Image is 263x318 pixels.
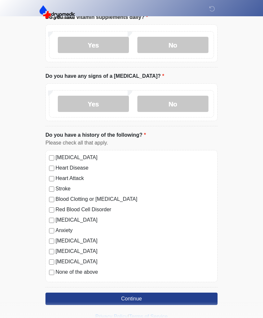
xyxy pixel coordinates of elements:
[49,187,54,192] input: Stroke
[49,228,54,233] input: Anxiety
[58,37,129,53] label: Yes
[56,154,214,161] label: [MEDICAL_DATA]
[49,197,54,202] input: Blood Clotting or [MEDICAL_DATA]
[49,259,54,265] input: [MEDICAL_DATA]
[45,72,164,80] label: Do you have any signs of a [MEDICAL_DATA]?
[49,270,54,275] input: None of the above
[49,249,54,254] input: [MEDICAL_DATA]
[58,96,129,112] label: Yes
[56,247,214,255] label: [MEDICAL_DATA]
[45,293,218,305] button: Continue
[56,174,214,182] label: Heart Attack
[137,96,208,112] label: No
[56,195,214,203] label: Blood Clotting or [MEDICAL_DATA]
[137,37,208,53] label: No
[49,166,54,171] input: Heart Disease
[56,206,214,214] label: Red Blood Cell Disorder
[56,185,214,193] label: Stroke
[45,131,146,139] label: Do you have a history of the following?
[49,239,54,244] input: [MEDICAL_DATA]
[39,5,75,20] img: DrypMedic IV Hydration & Wellness Logo
[56,237,214,245] label: [MEDICAL_DATA]
[49,218,54,223] input: [MEDICAL_DATA]
[56,268,214,276] label: None of the above
[56,216,214,224] label: [MEDICAL_DATA]
[45,139,218,147] div: Please check all that apply.
[56,164,214,172] label: Heart Disease
[49,176,54,181] input: Heart Attack
[49,155,54,160] input: [MEDICAL_DATA]
[49,207,54,213] input: Red Blood Cell Disorder
[56,227,214,234] label: Anxiety
[56,258,214,266] label: [MEDICAL_DATA]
